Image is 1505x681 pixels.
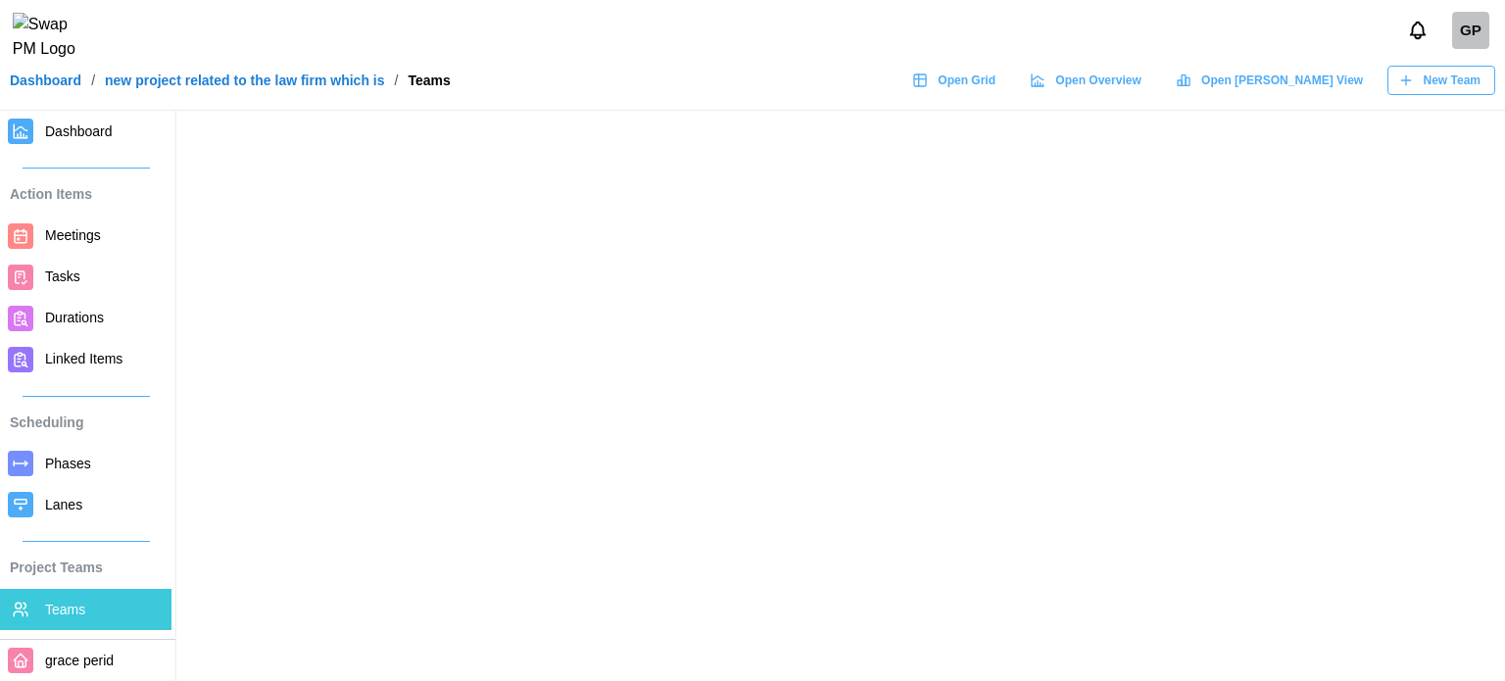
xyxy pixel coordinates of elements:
[1020,66,1156,95] a: Open Overview
[1055,67,1141,94] span: Open Overview
[1166,66,1378,95] a: Open [PERSON_NAME] View
[395,73,399,87] div: /
[45,497,82,512] span: Lanes
[45,653,114,668] span: grace perid
[105,73,385,87] a: new project related to the law firm which is
[10,73,81,87] a: Dashboard
[902,66,1010,95] a: Open Grid
[1424,67,1481,94] span: New Team
[45,602,85,617] span: Teams
[45,268,80,284] span: Tasks
[408,73,450,87] div: Teams
[1387,66,1495,95] button: New Team
[1452,12,1489,49] a: Grace period
[938,67,995,94] span: Open Grid
[1452,12,1489,49] div: GP
[45,227,101,243] span: Meetings
[13,13,92,62] img: Swap PM Logo
[1401,14,1434,47] button: Notifications
[45,351,122,366] span: Linked Items
[45,456,91,471] span: Phases
[1201,67,1363,94] span: Open [PERSON_NAME] View
[45,123,113,139] span: Dashboard
[45,310,104,325] span: Durations
[91,73,95,87] div: /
